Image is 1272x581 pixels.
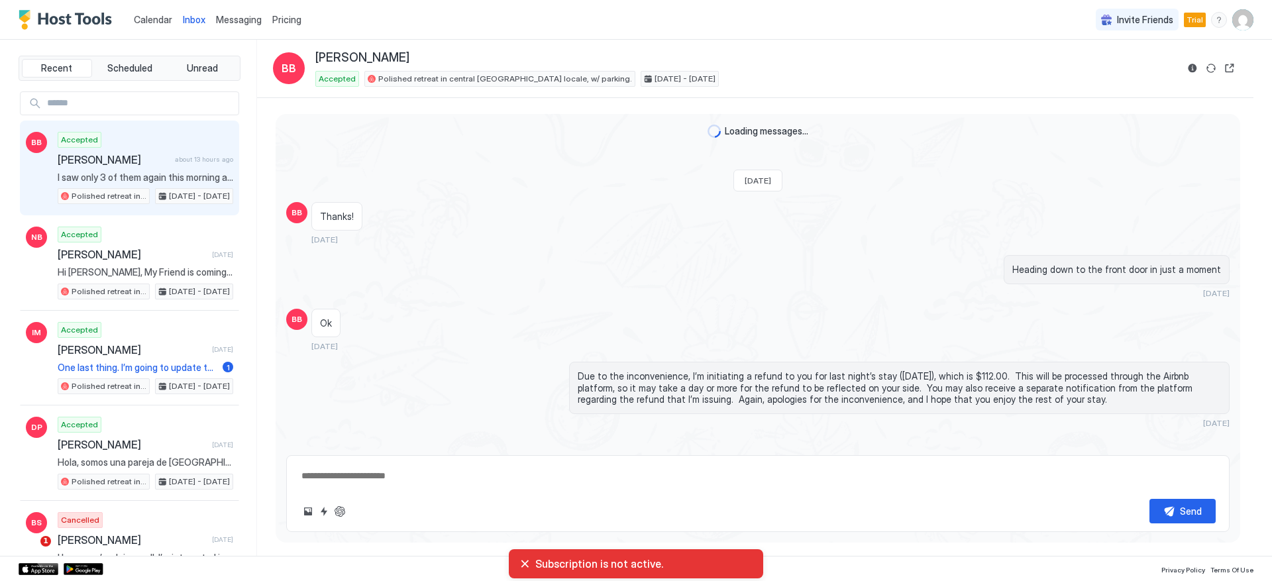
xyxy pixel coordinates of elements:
[378,73,632,85] span: Polished retreat in central [GEOGRAPHIC_DATA] locale, w/ parking.
[332,503,348,519] button: ChatGPT Auto Reply
[61,324,98,336] span: Accepted
[725,125,808,137] span: Loading messages...
[58,172,233,184] span: I saw only 3 of them again this morning around like 5 AM by the door and bathroom! But other than...
[1180,504,1202,518] div: Send
[1232,9,1253,30] div: User profile
[167,59,237,78] button: Unread
[107,62,152,74] span: Scheduled
[183,14,205,25] span: Inbox
[61,134,98,146] span: Accepted
[1203,60,1219,76] button: Sync reservation
[42,92,238,115] input: Input Field
[72,286,146,297] span: Polished retreat in central [GEOGRAPHIC_DATA] locale, w/ parking.
[227,362,230,372] span: 1
[134,13,172,26] a: Calendar
[32,327,41,339] span: IM
[31,136,42,148] span: BB
[655,73,715,85] span: [DATE] - [DATE]
[212,441,233,449] span: [DATE]
[41,62,72,74] span: Recent
[1012,264,1221,276] span: Heading down to the front door in just a moment
[187,62,218,74] span: Unread
[58,533,207,547] span: [PERSON_NAME]
[1203,418,1230,428] span: [DATE]
[31,517,42,529] span: BS
[1149,499,1216,523] button: Send
[319,73,356,85] span: Accepted
[19,56,240,81] div: tab-group
[169,380,230,392] span: [DATE] - [DATE]
[1117,14,1173,26] span: Invite Friends
[31,231,42,243] span: NB
[311,341,338,351] span: [DATE]
[212,345,233,354] span: [DATE]
[58,248,207,261] span: [PERSON_NAME]
[216,14,262,25] span: Messaging
[216,13,262,26] a: Messaging
[61,514,99,526] span: Cancelled
[708,125,721,138] div: loading
[316,503,332,519] button: Quick reply
[212,535,233,544] span: [DATE]
[320,211,354,223] span: Thanks!
[19,10,118,30] a: Host Tools Logo
[169,476,230,488] span: [DATE] - [DATE]
[58,266,233,278] span: Hi [PERSON_NAME], My Friend is coming to town from College to visit and Your place is perfect for...
[58,438,207,451] span: [PERSON_NAME]
[40,536,51,547] span: 1
[175,155,233,164] span: about 13 hours ago
[61,419,98,431] span: Accepted
[311,235,338,244] span: [DATE]
[1222,60,1238,76] button: Open reservation
[58,362,217,374] span: One last thing. I’m going to update the reservation to two guest, since you mentioned that you’d ...
[1185,60,1200,76] button: Reservation information
[169,190,230,202] span: [DATE] - [DATE]
[300,503,316,519] button: Upload image
[183,13,205,26] a: Inbox
[72,380,146,392] span: Polished retreat in central [GEOGRAPHIC_DATA] locale, w/ parking.
[272,14,301,26] span: Pricing
[291,207,302,219] span: BB
[578,370,1221,405] span: Due to the inconvenience, I’m initiating a refund to you for last night’s stay ([DATE]), which is...
[95,59,165,78] button: Scheduled
[212,250,233,259] span: [DATE]
[134,14,172,25] span: Calendar
[1187,14,1203,26] span: Trial
[22,59,92,78] button: Recent
[745,176,771,185] span: [DATE]
[13,536,45,568] iframe: Intercom live chat
[72,476,146,488] span: Polished retreat in central [GEOGRAPHIC_DATA] locale, w/ parking.
[58,153,170,166] span: [PERSON_NAME]
[1203,288,1230,298] span: [DATE]
[169,286,230,297] span: [DATE] - [DATE]
[1211,12,1227,28] div: menu
[320,317,332,329] span: Ok
[58,343,207,356] span: [PERSON_NAME]
[291,313,302,325] span: BB
[282,60,296,76] span: BB
[31,421,42,433] span: DP
[58,456,233,468] span: Hola, somos una pareja de [GEOGRAPHIC_DATA], venimos de visita le agradezco mucho la estancia
[72,190,146,202] span: Polished retreat in central [GEOGRAPHIC_DATA] locale, w/ parking.
[61,229,98,240] span: Accepted
[535,557,753,570] span: Subscription is not active.
[315,50,409,66] span: [PERSON_NAME]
